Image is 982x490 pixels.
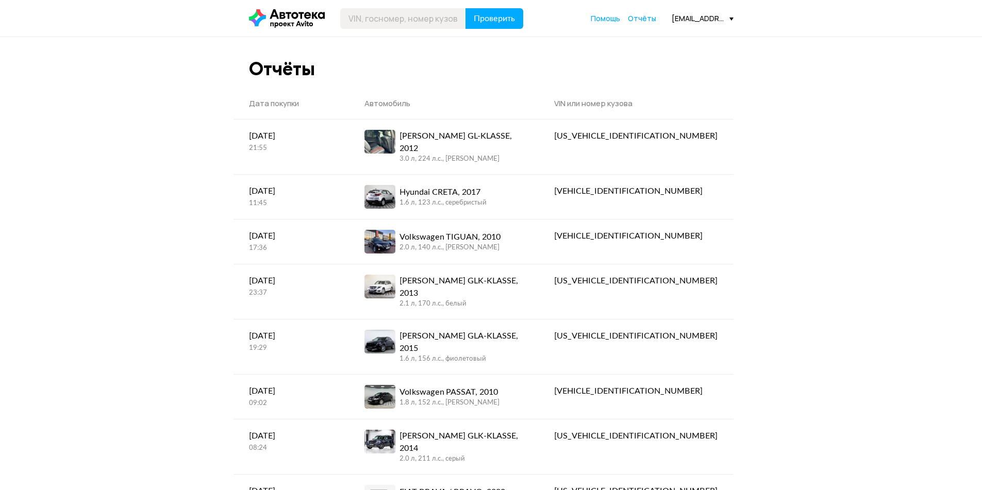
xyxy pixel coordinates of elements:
[249,444,334,453] div: 08:24
[400,231,501,243] div: Volkswagen TIGUAN, 2010
[249,230,334,242] div: [DATE]
[349,375,539,419] a: Volkswagen PASSAT, 20101.8 л, 152 л.c., [PERSON_NAME]
[340,8,466,29] input: VIN, госномер, номер кузова
[400,330,523,354] div: [PERSON_NAME] GLA-KLASSE, 2015
[539,375,733,408] a: [VEHICLE_IDENTIFICATION_NUMBER]
[249,98,334,109] div: Дата покупки
[400,354,523,364] div: 1.6 л, 156 л.c., фиолетовый
[554,230,718,242] div: [VEHICLE_IDENTIFICATION_NUMBER]
[628,13,656,24] a: Отчёты
[554,185,718,197] div: [VEHICLE_IDENTIFICATION_NUMBER]
[400,299,523,309] div: 2.1 л, 170 л.c., белый
[400,386,500,398] div: Volkswagen PASSAT, 2010
[234,419,349,463] a: [DATE]08:24
[234,120,349,163] a: [DATE]21:55
[400,454,523,464] div: 2.0 л, 211 л.c., серый
[400,186,487,198] div: Hyundai CRETA, 2017
[400,430,523,454] div: [PERSON_NAME] GLK-KLASSE, 2014
[539,419,733,452] a: [US_VEHICLE_IDENTIFICATION_NUMBER]
[249,330,334,342] div: [DATE]
[249,130,334,142] div: [DATE]
[554,330,718,342] div: [US_VEHICLE_IDENTIFICATION_NUMBER]
[400,398,500,408] div: 1.8 л, 152 л.c., [PERSON_NAME]
[249,399,334,408] div: 09:02
[234,375,349,418] a: [DATE]09:02
[349,120,539,174] a: [PERSON_NAME] GL-KLASSE, 20123.0 л, 224 л.c., [PERSON_NAME]
[400,275,523,299] div: [PERSON_NAME] GLK-KLASSE, 2013
[591,13,620,23] span: Помощь
[249,275,334,287] div: [DATE]
[554,275,718,287] div: [US_VEHICLE_IDENTIFICATION_NUMBER]
[400,155,523,164] div: 3.0 л, 224 л.c., [PERSON_NAME]
[474,14,515,23] span: Проверить
[249,289,334,298] div: 23:37
[234,319,349,363] a: [DATE]19:29
[234,175,349,218] a: [DATE]11:45
[349,419,539,474] a: [PERSON_NAME] GLK-KLASSE, 20142.0 л, 211 л.c., серый
[539,175,733,208] a: [VEHICLE_IDENTIFICATION_NUMBER]
[539,319,733,352] a: [US_VEHICLE_IDENTIFICATION_NUMBER]
[628,13,656,23] span: Отчёты
[234,219,349,263] a: [DATE]17:36
[554,130,718,142] div: [US_VEHICLE_IDENTIFICATION_NUMBER]
[249,185,334,197] div: [DATE]
[539,264,733,297] a: [US_VEHICLE_IDENTIFICATION_NUMBER]
[400,198,487,208] div: 1.6 л, 123 л.c., серебристый
[249,344,334,353] div: 19:29
[249,58,315,80] div: Отчёты
[349,264,539,319] a: [PERSON_NAME] GLK-KLASSE, 20132.1 л, 170 л.c., белый
[672,13,734,23] div: [EMAIL_ADDRESS][DOMAIN_NAME]
[249,244,334,253] div: 17:36
[349,219,539,264] a: Volkswagen TIGUAN, 20102.0 л, 140 л.c., [PERSON_NAME]
[465,8,523,29] button: Проверить
[554,385,718,397] div: [VEHICLE_IDENTIFICATION_NUMBER]
[554,98,718,109] div: VIN или номер кузова
[591,13,620,24] a: Помощь
[249,199,334,208] div: 11:45
[364,98,523,109] div: Автомобиль
[249,430,334,442] div: [DATE]
[349,175,539,219] a: Hyundai CRETA, 20171.6 л, 123 л.c., серебристый
[249,144,334,153] div: 21:55
[400,130,523,155] div: [PERSON_NAME] GL-KLASSE, 2012
[349,319,539,374] a: [PERSON_NAME] GLA-KLASSE, 20151.6 л, 156 л.c., фиолетовый
[234,264,349,308] a: [DATE]23:37
[539,120,733,153] a: [US_VEHICLE_IDENTIFICATION_NUMBER]
[249,385,334,397] div: [DATE]
[539,219,733,252] a: [VEHICLE_IDENTIFICATION_NUMBER]
[554,430,718,442] div: [US_VEHICLE_IDENTIFICATION_NUMBER]
[400,243,501,252] div: 2.0 л, 140 л.c., [PERSON_NAME]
